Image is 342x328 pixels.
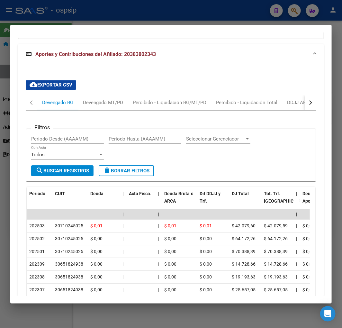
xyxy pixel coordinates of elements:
[55,286,83,294] div: 30651824938
[122,274,123,279] span: |
[29,191,45,196] span: Período
[36,167,43,174] mat-icon: search
[232,287,256,292] span: $ 25.657,05
[90,236,103,241] span: $ 0,00
[232,191,249,196] span: DJ Total
[122,249,123,254] span: |
[302,191,316,204] span: Deuda Aporte
[55,248,83,255] div: 30710245025
[122,261,123,267] span: |
[29,261,45,267] span: 202309
[200,287,212,292] span: $ 0,00
[302,236,315,241] span: $ 0,00
[229,187,261,215] datatable-header-cell: DJ Total
[200,236,212,241] span: $ 0,00
[164,223,176,228] span: $ 0,01
[200,191,221,204] span: Dif DDJJ y Trf.
[287,99,312,106] div: DDJJ ARCA
[90,223,103,228] span: $ 0,01
[296,274,297,279] span: |
[264,191,308,204] span: Tot. Trf. [GEOGRAPHIC_DATA]
[302,261,315,267] span: $ 0,00
[18,44,324,65] mat-expansion-panel-header: Aportes y Contribuciones del Afiliado: 20383802343
[31,152,45,158] span: Todos
[52,187,88,215] datatable-header-cell: CUIT
[158,249,159,254] span: |
[302,274,315,279] span: $ 0,00
[296,191,297,196] span: |
[232,249,256,254] span: $ 70.388,39
[55,235,83,242] div: 30710245025
[30,81,37,88] mat-icon: cloud_download
[197,187,229,215] datatable-header-cell: Dif DDJJ y Trf.
[164,249,176,254] span: $ 0,00
[232,236,256,241] span: $ 64.172,26
[200,274,212,279] span: $ 0,00
[158,274,159,279] span: |
[232,261,256,267] span: $ 14.728,66
[35,51,156,57] span: Aportes y Contribuciones del Afiliado: 20383802343
[26,80,76,90] button: Exportar CSV
[200,261,212,267] span: $ 0,00
[264,249,288,254] span: $ 70.388,39
[27,187,52,215] datatable-header-cell: Período
[300,187,332,215] datatable-header-cell: Deuda Aporte
[122,212,124,217] span: |
[29,287,45,292] span: 202307
[164,261,176,267] span: $ 0,00
[29,236,45,241] span: 202502
[164,287,176,292] span: $ 0,00
[90,191,104,196] span: Deuda
[232,274,256,279] span: $ 19.193,63
[158,191,159,196] span: |
[122,191,124,196] span: |
[83,99,123,106] div: Devengado MT/PD
[155,187,162,215] datatable-header-cell: |
[264,287,288,292] span: $ 25.657,05
[164,274,176,279] span: $ 0,00
[261,187,293,215] datatable-header-cell: Tot. Trf. Bruto
[90,249,103,254] span: $ 0,00
[296,249,297,254] span: |
[122,236,123,241] span: |
[164,191,193,204] span: Deuda Bruta x ARCA
[320,306,336,322] div: Open Intercom Messenger
[126,187,155,215] datatable-header-cell: Acta Fisca.
[120,187,126,215] datatable-header-cell: |
[122,223,123,228] span: |
[122,287,123,292] span: |
[30,82,72,88] span: Exportar CSV
[103,168,149,174] span: Borrar Filtros
[164,236,176,241] span: $ 0,00
[55,273,83,281] div: 30651824938
[158,223,159,228] span: |
[31,124,53,131] h3: Filtros
[200,223,212,228] span: $ 0,01
[302,223,315,228] span: $ 0,00
[55,260,83,268] div: 30651824938
[42,99,73,106] div: Devengado RG
[29,249,45,254] span: 202501
[129,191,151,196] span: Acta Fisca.
[200,249,212,254] span: $ 0,00
[55,222,83,230] div: 30710245025
[158,212,159,217] span: |
[158,287,159,292] span: |
[296,236,297,241] span: |
[90,287,103,292] span: $ 0,00
[264,223,288,228] span: $ 42.079,59
[158,261,159,267] span: |
[133,99,206,106] div: Percibido - Liquidación RG/MT/PD
[186,136,245,142] span: Seleccionar Gerenciador
[31,165,94,176] button: Buscar Registros
[29,274,45,279] span: 202308
[296,287,297,292] span: |
[264,236,288,241] span: $ 64.172,26
[216,99,277,106] div: Percibido - Liquidación Total
[302,249,315,254] span: $ 0,00
[158,236,159,241] span: |
[29,223,45,228] span: 202503
[296,223,297,228] span: |
[90,274,103,279] span: $ 0,00
[99,165,154,176] button: Borrar Filtros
